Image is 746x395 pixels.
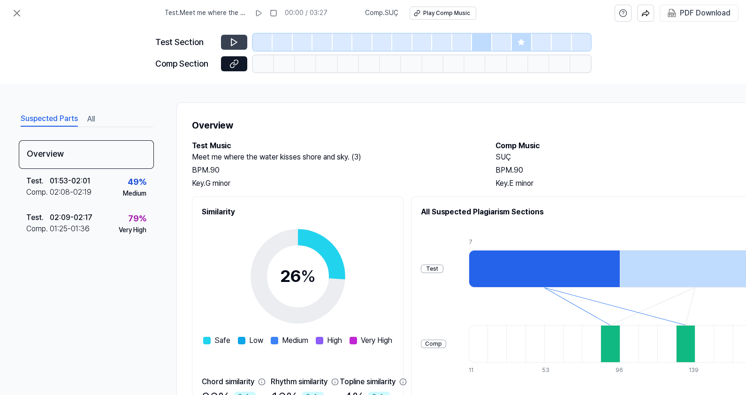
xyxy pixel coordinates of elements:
span: Test . Meet me where the water kisses shore and sky. (3) [165,8,247,18]
span: Medium [282,335,308,346]
button: All [87,112,95,127]
div: Test . [26,212,50,223]
span: Low [249,335,263,346]
div: 96 [616,366,634,374]
div: Overview [19,140,154,169]
div: Topline similarity [340,376,396,387]
span: % [301,266,316,286]
button: PDF Download [666,5,732,21]
div: Play Comp Music [423,9,470,17]
img: PDF Download [668,9,676,17]
h2: Test Music [192,140,477,152]
svg: help [619,8,627,18]
div: 26 [280,264,316,289]
div: Chord similarity [202,376,254,387]
div: 01:25 - 01:36 [50,223,90,235]
div: Comp . [26,223,50,235]
div: 02:09 - 02:17 [50,212,92,223]
div: Rhythm similarity [271,376,327,387]
button: Suspected Parts [21,112,78,127]
div: Test Section [155,36,215,49]
span: Comp . SUÇ [365,8,398,18]
div: Test . [26,175,50,187]
span: Safe [214,335,230,346]
div: 53 [542,366,561,374]
span: Very High [361,335,392,346]
div: 00:00 / 03:27 [285,8,327,18]
div: 11 [469,366,487,374]
div: Very High [119,226,146,235]
h2: Meet me where the water kisses shore and sky. (3) [192,152,477,163]
div: BPM. 90 [192,165,477,176]
button: help [615,5,632,22]
div: 01:53 - 02:01 [50,175,90,187]
div: 49 % [128,175,146,189]
div: 02:08 - 02:19 [50,187,91,198]
div: 139 [689,366,708,374]
h2: Similarity [202,206,394,218]
img: share [641,9,650,17]
div: Test [421,265,443,273]
div: PDF Download [680,7,731,19]
div: Medium [123,189,146,198]
button: Play Comp Music [410,7,476,20]
div: Comp Section [155,57,215,71]
div: Key. G minor [192,178,477,189]
div: 79 % [128,212,146,226]
div: 7 [469,238,620,246]
div: Comp . [26,187,50,198]
div: Comp [421,340,446,349]
span: High [327,335,342,346]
